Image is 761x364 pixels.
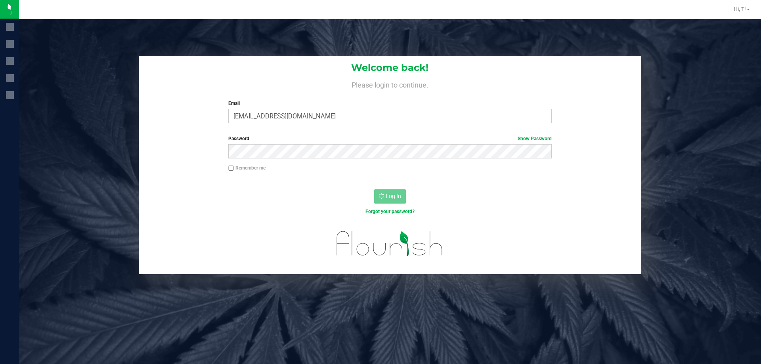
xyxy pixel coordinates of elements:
[228,136,249,141] span: Password
[228,100,551,107] label: Email
[365,209,415,214] a: Forgot your password?
[386,193,401,199] span: Log In
[734,6,746,12] span: Hi, T!
[228,164,266,172] label: Remember me
[139,63,641,73] h1: Welcome back!
[228,166,234,171] input: Remember me
[139,79,641,89] h4: Please login to continue.
[374,189,406,204] button: Log In
[327,223,453,264] img: flourish_logo.svg
[518,136,552,141] a: Show Password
